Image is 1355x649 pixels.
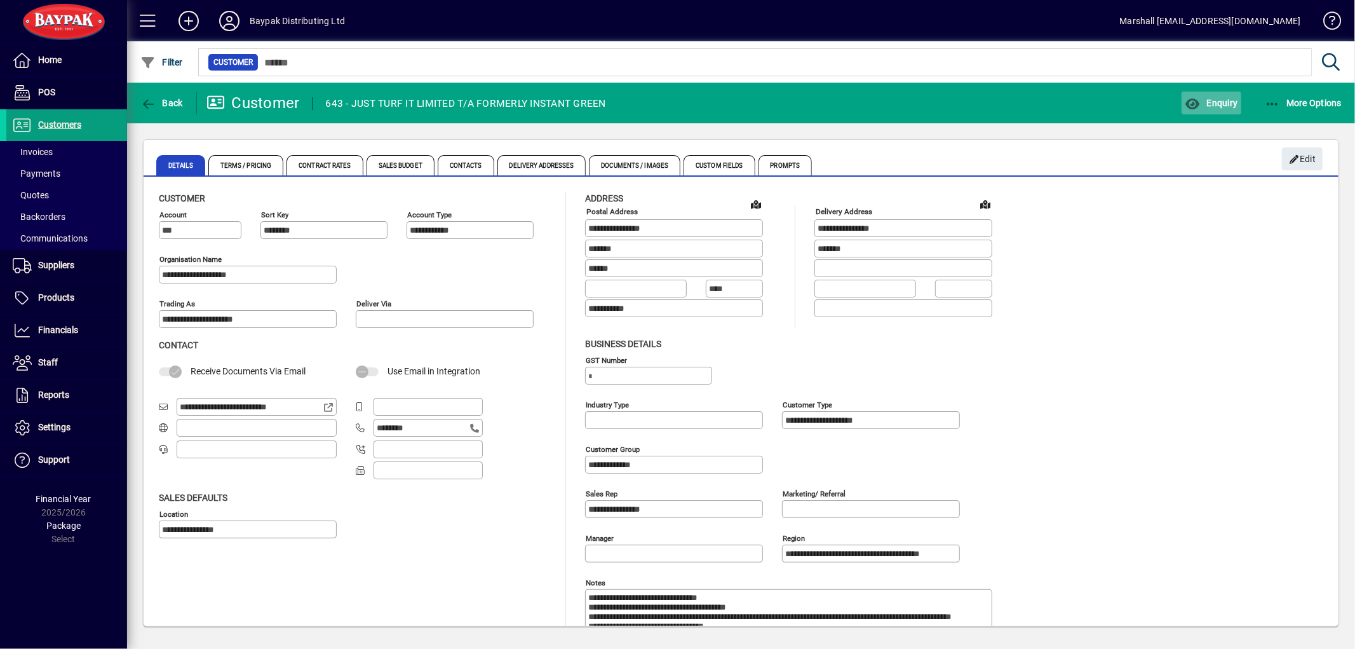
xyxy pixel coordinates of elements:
[13,190,49,200] span: Quotes
[586,444,640,453] mat-label: Customer group
[6,184,127,206] a: Quotes
[38,390,69,400] span: Reports
[388,366,480,376] span: Use Email in Integration
[38,357,58,367] span: Staff
[586,533,614,542] mat-label: Manager
[208,155,284,175] span: Terms / Pricing
[250,11,345,31] div: Baypak Distributing Ltd
[159,210,187,219] mat-label: Account
[586,489,617,498] mat-label: Sales rep
[38,292,74,303] span: Products
[783,400,832,409] mat-label: Customer type
[156,155,205,175] span: Details
[589,155,680,175] span: Documents / Images
[6,77,127,109] a: POS
[497,155,586,175] span: Delivery Addresses
[586,578,605,587] mat-label: Notes
[6,250,127,282] a: Suppliers
[13,212,65,222] span: Backorders
[213,56,253,69] span: Customer
[191,366,306,376] span: Receive Documents Via Email
[159,193,205,203] span: Customer
[586,355,627,364] mat-label: GST Number
[13,168,60,179] span: Payments
[783,533,805,542] mat-label: Region
[6,315,127,346] a: Financials
[38,325,78,335] span: Financials
[36,494,91,504] span: Financial Year
[6,444,127,476] a: Support
[746,194,766,214] a: View on map
[6,282,127,314] a: Products
[1282,147,1323,170] button: Edit
[13,233,88,243] span: Communications
[407,210,452,219] mat-label: Account Type
[38,260,74,270] span: Suppliers
[6,163,127,184] a: Payments
[326,93,606,114] div: 643 - JUST TURF IT LIMITED T/A FORMERLY INSTANT GREEN
[140,57,183,67] span: Filter
[367,155,435,175] span: Sales Budget
[783,489,846,498] mat-label: Marketing/ Referral
[1314,3,1339,44] a: Knowledge Base
[46,521,81,531] span: Package
[6,228,127,249] a: Communications
[38,87,55,97] span: POS
[206,93,300,113] div: Customer
[438,155,494,175] span: Contacts
[585,339,661,349] span: Business details
[209,10,250,32] button: Profile
[975,194,995,214] a: View on map
[261,210,288,219] mat-label: Sort key
[6,141,127,163] a: Invoices
[586,400,629,409] mat-label: Industry type
[38,454,70,465] span: Support
[127,92,197,114] app-page-header-button: Back
[1262,92,1345,114] button: More Options
[159,493,227,503] span: Sales defaults
[356,299,391,308] mat-label: Deliver via
[1120,11,1301,31] div: Marshall [EMAIL_ADDRESS][DOMAIN_NAME]
[38,422,71,432] span: Settings
[287,155,363,175] span: Contract Rates
[38,120,81,130] span: Customers
[6,206,127,228] a: Backorders
[1182,92,1241,114] button: Enquiry
[6,44,127,76] a: Home
[1185,98,1237,108] span: Enquiry
[140,98,183,108] span: Back
[137,92,186,114] button: Back
[159,340,198,350] span: Contact
[159,299,195,308] mat-label: Trading as
[168,10,209,32] button: Add
[758,155,812,175] span: Prompts
[38,55,62,65] span: Home
[1265,98,1342,108] span: More Options
[13,147,53,157] span: Invoices
[684,155,755,175] span: Custom Fields
[6,347,127,379] a: Staff
[6,379,127,411] a: Reports
[6,412,127,444] a: Settings
[1289,149,1316,170] span: Edit
[159,509,188,518] mat-label: Location
[159,255,222,264] mat-label: Organisation name
[137,51,186,74] button: Filter
[585,193,623,203] span: Address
